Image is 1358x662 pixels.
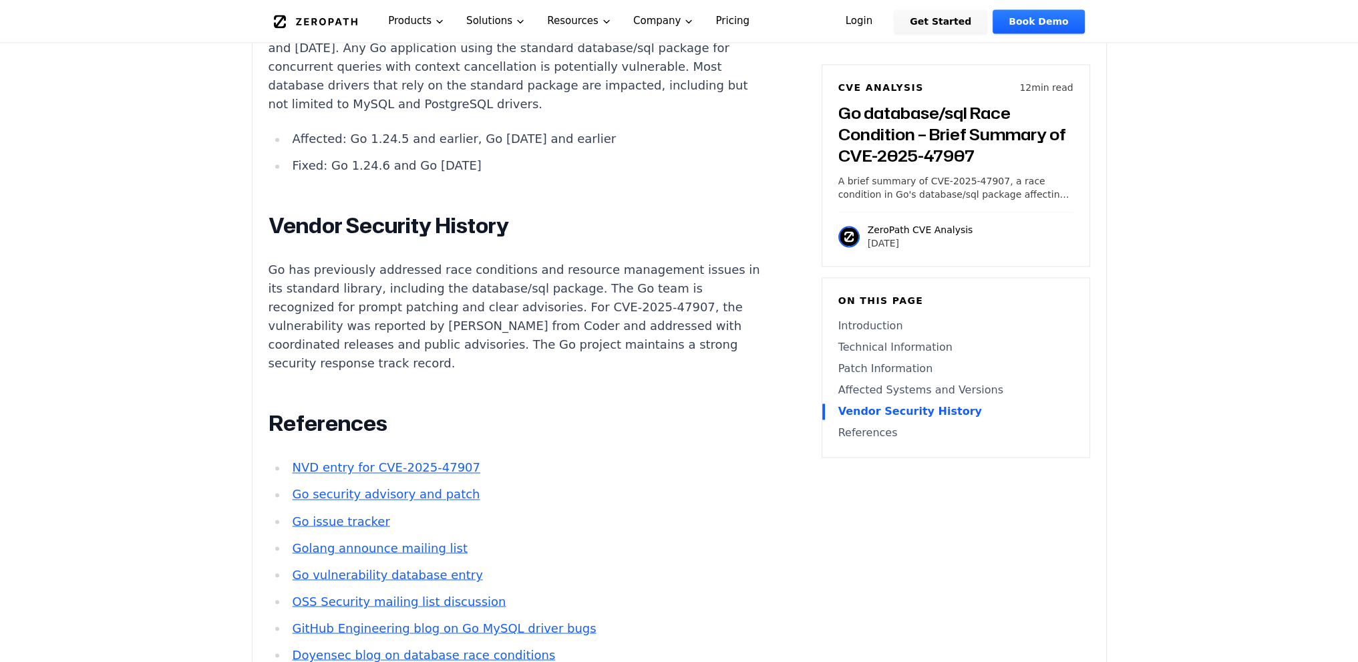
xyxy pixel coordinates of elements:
li: Affected: Go 1.24.5 and earlier, Go [DATE] and earlier [287,130,766,148]
p: 12 min read [1019,81,1073,94]
a: Technical Information [838,339,1073,355]
a: Go vulnerability database entry [292,567,482,581]
h3: Go database/sql Race Condition – Brief Summary of CVE-2025-47907 [838,102,1073,166]
h6: CVE Analysis [838,81,924,94]
h2: Vendor Security History [269,212,766,239]
p: Go has previously addressed race conditions and resource management issues in its standard librar... [269,261,766,373]
a: NVD entry for CVE-2025-47907 [292,460,480,474]
a: Get Started [894,9,987,33]
a: Patch Information [838,361,1073,377]
a: Doyensec blog on database race conditions [292,647,555,661]
p: [DATE] [868,236,973,250]
a: OSS Security mailing list discussion [292,594,506,608]
a: GitHub Engineering blog on Go MySQL driver bugs [292,621,596,635]
a: Introduction [838,318,1073,334]
a: Vendor Security History [838,403,1073,420]
h2: References [269,410,766,437]
img: ZeroPath CVE Analysis [838,226,860,247]
a: Book Demo [993,9,1084,33]
a: Go issue tracker [292,514,389,528]
h6: On this page [838,294,1073,307]
p: A brief summary of CVE-2025-47907, a race condition in Go's database/sql package affecting query ... [838,174,1073,201]
a: Go security advisory and patch [292,487,480,501]
a: Login [830,9,889,33]
a: Golang announce mailing list [292,540,467,554]
a: Affected Systems and Versions [838,382,1073,398]
p: ZeroPath CVE Analysis [868,223,973,236]
p: CVE-2025-47907 affects Go's database/sql package in all versions prior to 1.24.6 and [DATE]. Any ... [269,20,766,114]
a: References [838,425,1073,441]
li: Fixed: Go 1.24.6 and Go [DATE] [287,156,766,175]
